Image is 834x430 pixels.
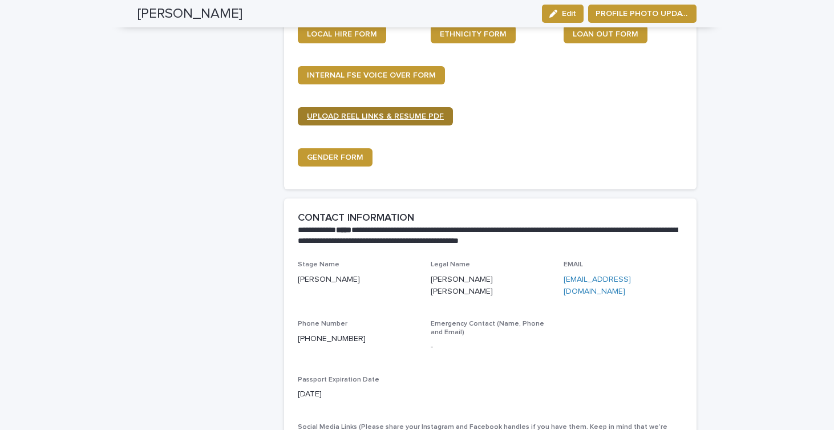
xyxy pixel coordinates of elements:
span: LOAN OUT FORM [573,30,638,38]
span: GENDER FORM [307,153,363,161]
span: INTERNAL FSE VOICE OVER FORM [307,71,436,79]
h2: [PERSON_NAME] [137,6,242,22]
a: [EMAIL_ADDRESS][DOMAIN_NAME] [564,275,631,295]
span: PROFILE PHOTO UPDATE [596,8,689,19]
a: ETHNICITY FORM [431,25,516,43]
span: Passport Expiration Date [298,376,379,383]
a: GENDER FORM [298,148,373,167]
p: [PERSON_NAME] [PERSON_NAME] [431,274,550,298]
span: Emergency Contact (Name, Phone and Email) [431,321,544,335]
a: [PHONE_NUMBER] [298,335,366,343]
span: Stage Name [298,261,339,268]
span: UPLOAD REEL LINKS & RESUME PDF [307,112,444,120]
span: Phone Number [298,321,347,327]
p: [DATE] [298,388,683,400]
p: - [431,341,550,353]
h2: CONTACT INFORMATION [298,212,414,225]
span: LOCAL HIRE FORM [307,30,377,38]
span: Legal Name [431,261,470,268]
a: LOCAL HIRE FORM [298,25,386,43]
span: EMAIL [564,261,583,268]
a: LOAN OUT FORM [564,25,647,43]
button: Edit [542,5,584,23]
a: INTERNAL FSE VOICE OVER FORM [298,66,445,84]
a: UPLOAD REEL LINKS & RESUME PDF [298,107,453,125]
span: Edit [562,10,576,18]
button: PROFILE PHOTO UPDATE [588,5,697,23]
p: [PERSON_NAME] [298,274,417,286]
span: ETHNICITY FORM [440,30,507,38]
